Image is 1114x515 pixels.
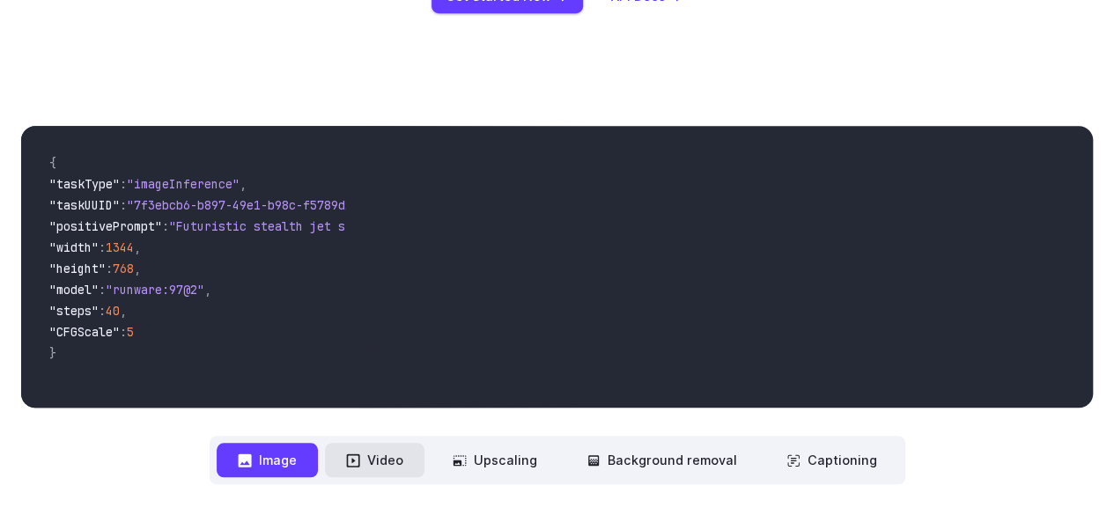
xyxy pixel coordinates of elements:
span: : [120,197,127,213]
span: "taskType" [49,176,120,192]
button: Captioning [765,443,898,477]
span: 768 [113,261,134,276]
span: 1344 [106,239,134,255]
span: "steps" [49,303,99,319]
span: : [120,324,127,340]
button: Background removal [565,443,758,477]
span: { [49,155,56,171]
span: "taskUUID" [49,197,120,213]
span: , [120,303,127,319]
span: : [162,218,169,234]
span: , [134,239,141,255]
span: : [120,176,127,192]
span: "model" [49,282,99,298]
button: Image [217,443,318,477]
span: : [99,303,106,319]
span: , [134,261,141,276]
span: "height" [49,261,106,276]
span: "7f3ebcb6-b897-49e1-b98c-f5789d2d40d7" [127,197,395,213]
span: "imageInference" [127,176,240,192]
span: : [99,239,106,255]
span: , [240,176,247,192]
span: 5 [127,324,134,340]
button: Video [325,443,424,477]
span: } [49,345,56,361]
button: Upscaling [432,443,558,477]
span: "runware:97@2" [106,282,204,298]
span: , [204,282,211,298]
span: : [106,261,113,276]
span: "positivePrompt" [49,218,162,234]
span: "Futuristic stealth jet streaking through a neon-lit cityscape with glowing purple exhaust" [169,218,810,234]
span: "width" [49,239,99,255]
span: "CFGScale" [49,324,120,340]
span: : [99,282,106,298]
span: 40 [106,303,120,319]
